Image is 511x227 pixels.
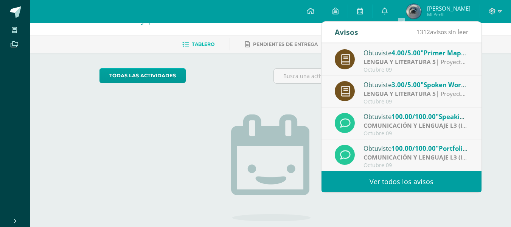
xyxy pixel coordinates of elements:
span: Mi Perfil [427,11,471,18]
div: Octubre 09 [363,99,469,105]
strong: LENGUA Y LITERATURA 5 [363,58,436,66]
strong: LENGUA Y LITERATURA 5 [363,89,436,98]
div: Avisos [335,22,358,42]
span: 100.00/100.00 [391,144,436,153]
span: "Speaking Final Project" [436,112,511,121]
span: [PERSON_NAME] [427,5,471,12]
div: Obtuviste en [363,143,469,153]
a: Ver todos los avisos [322,171,481,192]
a: Pendientes de entrega [245,38,318,50]
div: Obtuviste en [363,111,469,121]
img: 49d4f55371eb484a1c749889aa944046.png [406,4,421,19]
img: no_activities.png [231,114,311,221]
div: | Evaluación sumativa [363,121,469,130]
span: 3.00/5.00 [391,80,421,89]
span: Pendientes de entrega [253,41,318,47]
div: | Proyectos de Práctica [363,89,469,98]
div: Octubre 09 [363,162,469,169]
a: Tablero [182,38,214,50]
div: Octubre 09 [363,67,469,73]
div: Octubre 09 [363,130,469,137]
span: 4.00/5.00 [391,49,421,57]
div: | Evaluación sumativa [363,153,469,162]
span: 1312 [416,28,430,36]
strong: COMUNICACIÓN Y LENGUAJE L3 (INGLÉS) [363,121,483,130]
span: 100.00/100.00 [391,112,436,121]
a: todas las Actividades [99,68,186,83]
div: Obtuviste en [363,80,469,89]
div: | Proyectos de Práctica [363,58,469,66]
strong: COMUNICACIÓN Y LENGUAJE L3 (INGLÉS) [363,153,483,161]
span: avisos sin leer [416,28,468,36]
span: "Portfolio 2025" [436,144,486,153]
span: Tablero [192,41,214,47]
input: Busca una actividad próxima aquí... [274,69,441,83]
span: "Spoken Word #2" [421,80,478,89]
div: Obtuviste en [363,48,469,58]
